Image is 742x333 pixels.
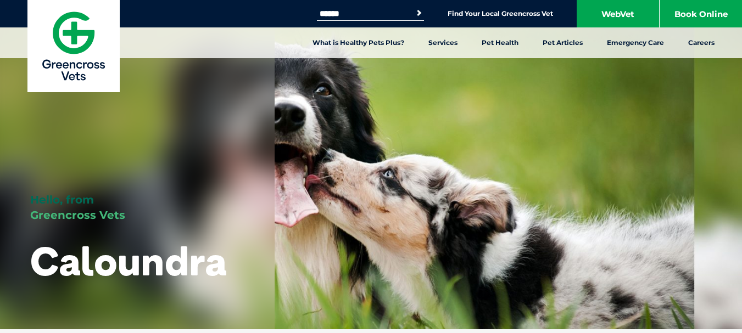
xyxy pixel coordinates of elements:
[30,239,227,283] h1: Caloundra
[676,27,727,58] a: Careers
[595,27,676,58] a: Emergency Care
[414,8,425,19] button: Search
[300,27,416,58] a: What is Healthy Pets Plus?
[30,208,125,222] span: Greencross Vets
[470,27,531,58] a: Pet Health
[30,193,94,206] span: Hello, from
[531,27,595,58] a: Pet Articles
[416,27,470,58] a: Services
[448,9,553,18] a: Find Your Local Greencross Vet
